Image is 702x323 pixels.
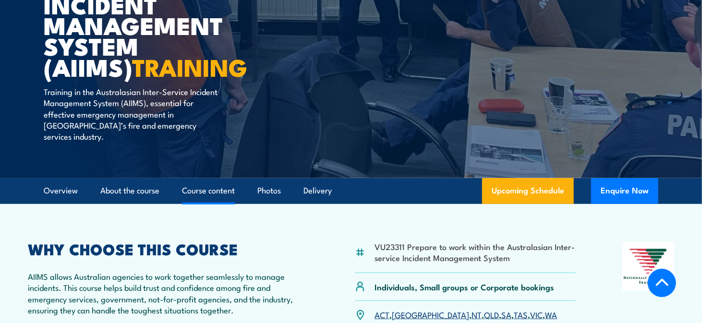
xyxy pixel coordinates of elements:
p: Training in the Australasian Inter-Service Incident Management System (AIIMS), essential for effe... [44,86,219,142]
p: Individuals, Small groups or Corporate bookings [375,281,554,292]
a: VIC [530,309,543,320]
a: WA [545,309,557,320]
a: SA [501,309,511,320]
a: Delivery [303,178,332,203]
p: AIIMS allows Australian agencies to work together seamlessly to manage incidents. This course hel... [28,271,308,316]
p: , , , , , , , [375,309,557,320]
a: Upcoming Schedule [482,178,574,204]
a: NT [472,309,482,320]
img: Nationally Recognised Training logo. [622,242,674,291]
button: Enquire Now [591,178,658,204]
li: VU23311 Prepare to work within the Australasian Inter-service Incident Management System [375,241,576,263]
a: Overview [44,178,78,203]
h2: WHY CHOOSE THIS COURSE [28,242,308,255]
a: About the course [100,178,159,203]
a: TAS [514,309,528,320]
strong: TRAINING [132,48,247,85]
a: ACT [375,309,389,320]
a: Course content [182,178,235,203]
a: Photos [257,178,281,203]
a: [GEOGRAPHIC_DATA] [392,309,469,320]
a: QLD [484,309,499,320]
